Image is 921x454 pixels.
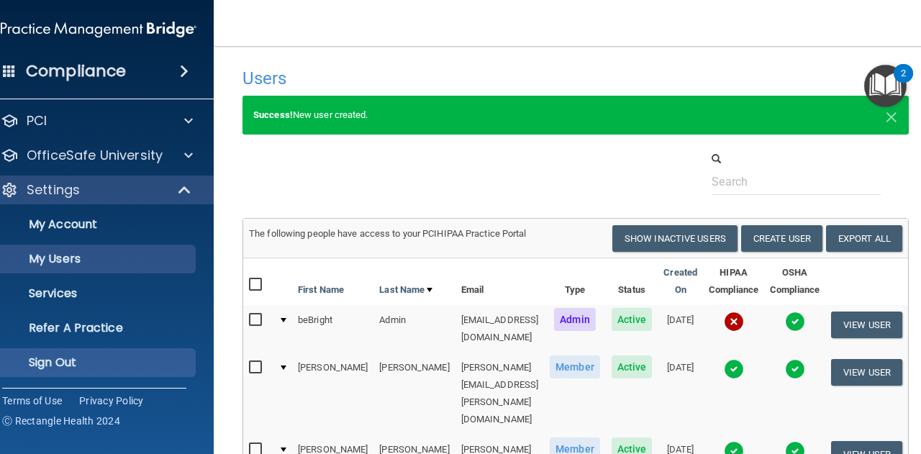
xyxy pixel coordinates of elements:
span: × [885,101,898,130]
td: beBright [292,305,373,353]
strong: Success! [253,109,293,120]
th: Type [544,258,606,305]
a: First Name [298,281,344,299]
td: [DATE] [658,353,703,435]
button: Show Inactive Users [612,225,738,252]
img: PMB logo [1,15,196,44]
a: Terms of Use [2,394,62,408]
a: Created On [663,264,697,299]
a: Settings [1,181,192,199]
a: Privacy Policy [79,394,144,408]
img: tick.e7d51cea.svg [724,359,744,379]
td: [EMAIL_ADDRESS][DOMAIN_NAME] [455,305,545,353]
img: cross.ca9f0e7f.svg [724,312,744,332]
div: New user created. [242,96,909,135]
img: tick.e7d51cea.svg [785,359,805,379]
h4: Users [242,69,622,88]
a: Last Name [379,281,432,299]
button: View User [831,312,902,338]
td: Admin [373,305,455,353]
span: Ⓒ Rectangle Health 2024 [2,414,120,428]
p: Settings [27,181,80,199]
span: The following people have access to your PCIHIPAA Practice Portal [249,228,527,239]
button: Close [885,106,898,124]
p: OfficeSafe University [27,147,163,164]
iframe: Drift Widget Chat Controller [849,355,904,409]
a: Export All [826,225,902,252]
span: Active [612,308,653,331]
a: PCI [1,112,193,130]
h4: Compliance [26,61,126,81]
button: View User [831,359,902,386]
td: [PERSON_NAME][EMAIL_ADDRESS][PERSON_NAME][DOMAIN_NAME] [455,353,545,435]
td: [DATE] [658,305,703,353]
img: tick.e7d51cea.svg [785,312,805,332]
input: Search [712,168,881,195]
th: Email [455,258,545,305]
th: OSHA Compliance [764,258,825,305]
span: Active [612,355,653,378]
p: PCI [27,112,47,130]
button: Create User [741,225,822,252]
a: OfficeSafe University [1,147,193,164]
th: HIPAA Compliance [703,258,764,305]
button: Open Resource Center, 2 new notifications [864,65,907,107]
div: 2 [901,73,906,92]
span: Admin [554,308,596,331]
th: Status [606,258,658,305]
td: [PERSON_NAME] [373,353,455,435]
span: Member [550,355,600,378]
td: [PERSON_NAME] [292,353,373,435]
